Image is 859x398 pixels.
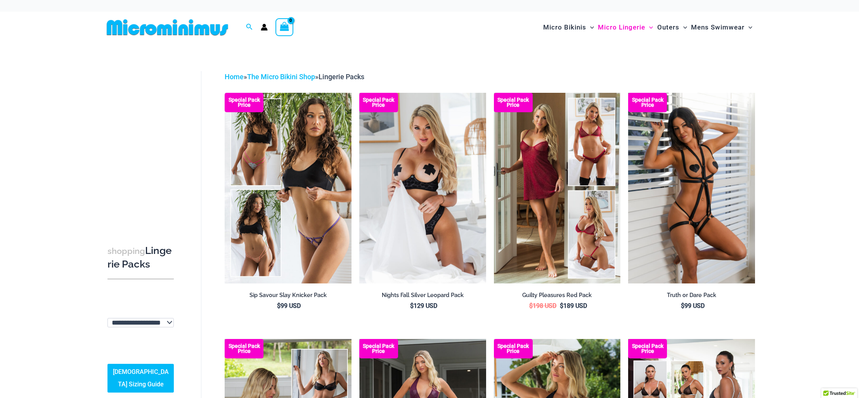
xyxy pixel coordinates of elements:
[410,302,414,309] span: $
[628,344,667,354] b: Special Pack Price
[261,24,268,31] a: Account icon link
[657,17,679,37] span: Outers
[494,292,621,302] a: Guilty Pleasures Red Pack
[107,318,174,327] select: wpc-taxonomy-pa_fabric-type-746009
[107,364,174,393] a: [DEMOGRAPHIC_DATA] Sizing Guide
[494,97,533,108] b: Special Pack Price
[107,246,145,256] span: shopping
[543,17,586,37] span: Micro Bikinis
[359,292,486,302] a: Nights Fall Silver Leopard Pack
[494,292,621,299] h2: Guilty Pleasures Red Pack
[586,17,594,37] span: Menu Toggle
[628,97,667,108] b: Special Pack Price
[681,302,684,309] span: $
[494,93,621,283] a: Guilty Pleasures Red Collection Pack F Guilty Pleasures Red Collection Pack BGuilty Pleasures Red...
[494,344,533,354] b: Special Pack Price
[277,302,281,309] span: $
[596,16,655,39] a: Micro LingerieMenu ToggleMenu Toggle
[277,302,301,309] bdi: 99 USD
[628,93,755,283] img: Truth or Dare Black 1905 Bodysuit 611 Micro 07
[560,302,587,309] bdi: 189 USD
[655,16,689,39] a: OutersMenu ToggleMenu Toggle
[540,14,755,40] nav: Site Navigation
[225,292,352,302] a: Sip Savour Slay Knicker Pack
[691,17,745,37] span: Mens Swimwear
[107,244,174,271] h3: Lingerie Packs
[628,93,755,283] a: Truth or Dare Black 1905 Bodysuit 611 Micro 07 Truth or Dare Black 1905 Bodysuit 611 Micro 06Trut...
[628,292,755,302] a: Truth or Dare Pack
[225,93,352,283] a: Collection Pack (9) Collection Pack b (5)Collection Pack b (5)
[275,18,293,36] a: View Shopping Cart, empty
[645,17,653,37] span: Menu Toggle
[410,302,437,309] bdi: 129 USD
[107,65,177,220] iframe: TrustedSite Certified
[529,302,556,309] bdi: 198 USD
[541,16,596,39] a: Micro BikinisMenu ToggleMenu Toggle
[225,97,263,108] b: Special Pack Price
[681,302,705,309] bdi: 99 USD
[225,344,263,354] b: Special Pack Price
[745,17,752,37] span: Menu Toggle
[689,16,754,39] a: Mens SwimwearMenu ToggleMenu Toggle
[494,93,621,283] img: Guilty Pleasures Red Collection Pack F
[359,344,398,354] b: Special Pack Price
[598,17,645,37] span: Micro Lingerie
[225,73,244,81] a: Home
[246,23,253,32] a: Search icon link
[679,17,687,37] span: Menu Toggle
[247,73,315,81] a: The Micro Bikini Shop
[225,292,352,299] h2: Sip Savour Slay Knicker Pack
[359,97,398,108] b: Special Pack Price
[359,93,486,283] img: Nights Fall Silver Leopard 1036 Bra 6046 Thong 09v2
[359,292,486,299] h2: Nights Fall Silver Leopard Pack
[225,93,352,283] img: Collection Pack (9)
[225,73,364,81] span: » »
[104,19,231,36] img: MM SHOP LOGO FLAT
[628,292,755,299] h2: Truth or Dare Pack
[529,302,533,309] span: $
[560,302,563,309] span: $
[319,73,364,81] span: Lingerie Packs
[359,93,486,283] a: Nights Fall Silver Leopard 1036 Bra 6046 Thong 09v2 Nights Fall Silver Leopard 1036 Bra 6046 Thon...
